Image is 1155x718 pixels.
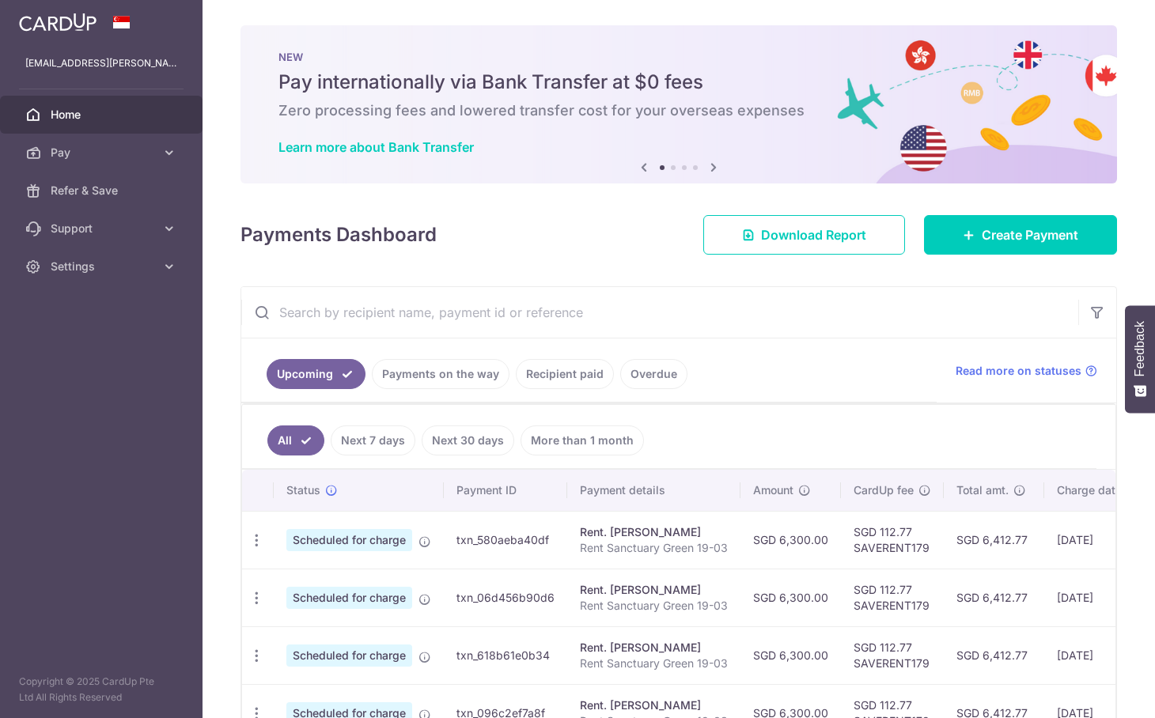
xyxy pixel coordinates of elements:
div: Rent. [PERSON_NAME] [580,640,728,656]
td: SGD 6,300.00 [740,626,841,684]
p: NEW [278,51,1079,63]
td: SGD 6,300.00 [740,511,841,569]
span: Settings [51,259,155,274]
span: Home [51,107,155,123]
span: Pay [51,145,155,161]
th: Payment details [567,470,740,511]
div: Rent. [PERSON_NAME] [580,697,728,713]
td: SGD 112.77 SAVERENT179 [841,511,944,569]
span: Refer & Save [51,183,155,198]
a: Read more on statuses [956,363,1097,379]
a: Download Report [703,215,905,255]
a: All [267,425,324,455]
td: txn_06d456b90d6 [444,569,567,626]
div: Rent. [PERSON_NAME] [580,582,728,598]
span: Amount [753,482,793,498]
a: Learn more about Bank Transfer [278,139,474,155]
td: SGD 6,412.77 [944,511,1044,569]
span: Scheduled for charge [286,529,412,551]
span: Total amt. [956,482,1009,498]
a: Next 7 days [331,425,415,455]
button: Feedback - Show survey [1125,305,1155,413]
div: Rent. [PERSON_NAME] [580,524,728,540]
p: Rent Sanctuary Green 19-03 [580,656,728,671]
h4: Payments Dashboard [240,221,437,249]
td: SGD 6,412.77 [944,626,1044,684]
td: SGD 6,300.00 [740,569,841,626]
td: [DATE] [1044,511,1152,569]
a: Recipient paid [516,359,614,389]
td: [DATE] [1044,569,1152,626]
span: Charge date [1057,482,1122,498]
a: Create Payment [924,215,1117,255]
a: Payments on the way [372,359,509,389]
span: Support [51,221,155,236]
span: Feedback [1133,321,1147,376]
span: Read more on statuses [956,363,1081,379]
td: SGD 6,412.77 [944,569,1044,626]
span: Download Report [761,225,866,244]
span: Status [286,482,320,498]
p: Rent Sanctuary Green 19-03 [580,540,728,556]
span: Create Payment [982,225,1078,244]
th: Payment ID [444,470,567,511]
a: Upcoming [267,359,365,389]
a: Next 30 days [422,425,514,455]
td: [DATE] [1044,626,1152,684]
td: SGD 112.77 SAVERENT179 [841,569,944,626]
td: txn_580aeba40df [444,511,567,569]
p: Rent Sanctuary Green 19-03 [580,598,728,614]
input: Search by recipient name, payment id or reference [241,287,1078,338]
a: Overdue [620,359,687,389]
img: CardUp [19,13,97,32]
a: More than 1 month [521,425,644,455]
h6: Zero processing fees and lowered transfer cost for your overseas expenses [278,101,1079,120]
img: Bank transfer banner [240,25,1117,183]
span: CardUp fee [854,482,914,498]
td: SGD 112.77 SAVERENT179 [841,626,944,684]
p: [EMAIL_ADDRESS][PERSON_NAME][DOMAIN_NAME] [25,55,177,71]
span: Scheduled for charge [286,644,412,667]
h5: Pay internationally via Bank Transfer at $0 fees [278,70,1079,95]
td: txn_618b61e0b34 [444,626,567,684]
span: Scheduled for charge [286,587,412,609]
